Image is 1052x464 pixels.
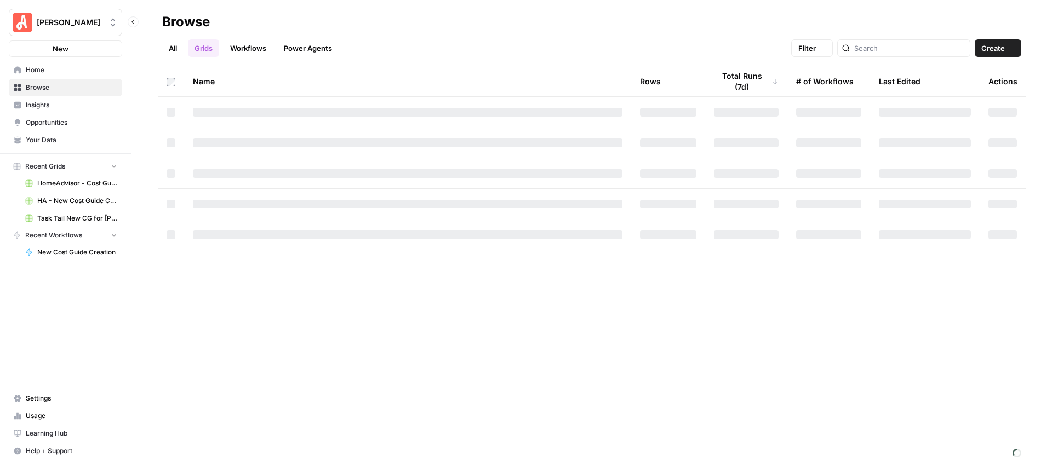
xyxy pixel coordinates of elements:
button: Recent Workflows [9,227,122,243]
a: HA - New Cost Guide Creation Grid [20,192,122,210]
a: New Cost Guide Creation [20,243,122,261]
span: Filter [798,43,816,54]
div: Total Runs (7d) [714,66,779,96]
button: Help + Support [9,442,122,460]
div: Name [193,66,622,96]
span: Your Data [26,135,117,145]
span: Usage [26,411,117,421]
a: Browse [9,79,122,96]
div: Rows [640,66,661,96]
span: Home [26,65,117,75]
a: HomeAdvisor - Cost Guide Updates [20,175,122,192]
div: # of Workflows [796,66,854,96]
a: Your Data [9,131,122,149]
span: Insights [26,100,117,110]
button: Recent Grids [9,158,122,175]
div: Last Edited [879,66,921,96]
button: New [9,40,122,57]
a: Power Agents [277,39,339,57]
a: All [162,39,184,57]
button: Create [975,39,1021,57]
span: Create [981,43,1005,54]
a: Insights [9,96,122,114]
span: Recent Grids [25,161,65,171]
a: Home [9,61,122,79]
img: Angi Logo [13,13,32,32]
a: Grids [188,39,219,57]
span: Help + Support [26,446,117,456]
span: New Cost Guide Creation [37,247,117,257]
span: HA - New Cost Guide Creation Grid [37,196,117,206]
a: Usage [9,407,122,425]
button: Workspace: Angi [9,9,122,36]
span: Browse [26,83,117,92]
span: Learning Hub [26,428,117,438]
span: HomeAdvisor - Cost Guide Updates [37,178,117,188]
span: Task Tail New CG for [PERSON_NAME] Grid [37,213,117,223]
div: Actions [988,66,1017,96]
span: New [53,43,68,54]
span: [PERSON_NAME] [37,17,103,28]
span: Settings [26,393,117,403]
span: Opportunities [26,118,117,127]
input: Search [854,43,965,54]
span: Recent Workflows [25,230,82,240]
a: Opportunities [9,114,122,131]
div: Browse [162,13,210,31]
a: Settings [9,390,122,407]
a: Learning Hub [9,425,122,442]
a: Task Tail New CG for [PERSON_NAME] Grid [20,210,122,227]
a: Workflows [224,39,273,57]
button: Filter [791,39,833,57]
